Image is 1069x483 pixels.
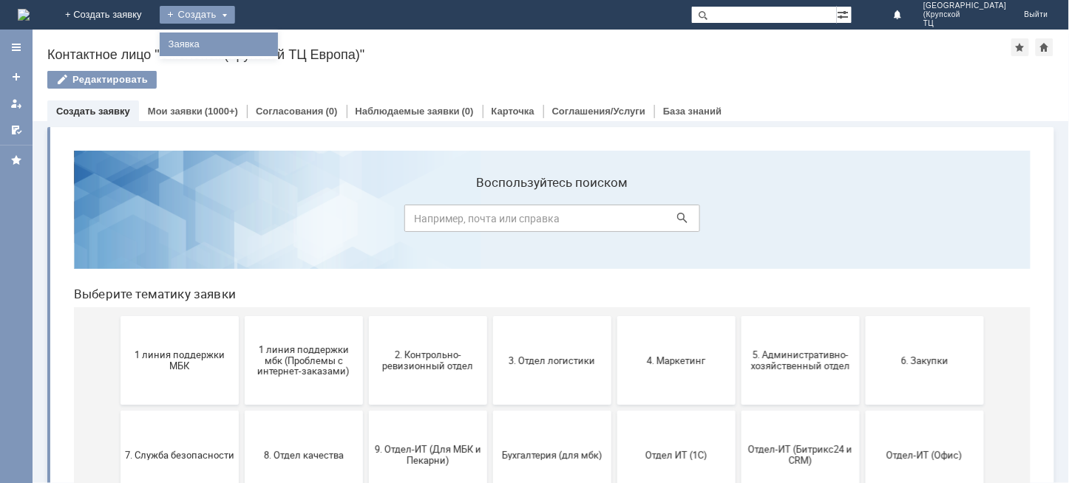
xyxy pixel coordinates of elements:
[679,177,798,266] button: 5. Административно-хозяйственный отдел
[804,272,922,360] button: Отдел-ИТ (Офис)
[555,272,673,360] button: Отдел ИТ (1С)
[160,6,235,24] div: Создать
[58,366,177,455] button: Финансовый отдел
[311,210,421,233] span: 2. Контрольно-ревизионный отдел
[560,310,669,321] span: Отдел ИТ (1С)
[1011,38,1029,56] div: Добавить в избранное
[1036,38,1053,56] div: Сделать домашней страницей
[12,148,968,162] header: Выберите тематику заявки
[555,177,673,266] button: 4. Маркетинг
[552,106,645,117] a: Соглашения/Услуги
[18,9,30,21] a: Перейти на домашнюю страницу
[187,310,296,321] span: 8. Отдел качества
[183,272,301,360] button: 8. Отдел качества
[148,106,203,117] a: Мои заявки
[187,205,296,238] span: 1 линия поддержки мбк (Проблемы с интернет-заказами)
[183,366,301,455] button: Франчайзинг
[560,405,669,416] span: не актуален
[462,106,474,117] div: (0)
[58,272,177,360] button: 7. Служба безопасности
[431,272,549,360] button: Бухгалтерия (для мбк)
[923,1,1007,10] span: [GEOGRAPHIC_DATA]
[187,405,296,416] span: Франчайзинг
[311,305,421,327] span: 9. Отдел-ИТ (Для МБК и Пекарни)
[342,66,638,93] input: Например, почта или справка
[555,366,673,455] button: не актуален
[684,210,793,233] span: 5. Административно-хозяйственный отдел
[307,366,425,455] button: Это соглашение не активно!
[311,400,421,422] span: Это соглашение не активно!
[4,65,28,89] a: Создать заявку
[63,310,172,321] span: 7. Служба безопасности
[163,35,275,53] a: Заявка
[63,210,172,233] span: 1 линия поддержки МБК
[492,106,534,117] a: Карточка
[431,366,549,455] button: [PERSON_NAME]. Услуги ИТ для МБК (оформляет L1)
[205,106,238,117] div: (1000+)
[342,36,638,51] label: Воспользуйтесь поиском
[435,394,545,427] span: [PERSON_NAME]. Услуги ИТ для МБК (оформляет L1)
[4,92,28,115] a: Мои заявки
[663,106,722,117] a: База знаний
[4,118,28,142] a: Мои согласования
[63,405,172,416] span: Финансовый отдел
[183,177,301,266] button: 1 линия поддержки мбк (Проблемы с интернет-заказами)
[307,177,425,266] button: 2. Контрольно-ревизионный отдел
[431,177,549,266] button: 3. Отдел логистики
[808,310,917,321] span: Отдел-ИТ (Офис)
[18,9,30,21] img: logo
[684,305,793,327] span: Отдел-ИТ (Битрикс24 и CRM)
[47,47,1011,62] div: Контактное лицо "Смоленск (Крупской ТЦ Европа)"
[923,19,1007,28] span: ТЦ
[837,7,852,21] span: Расширенный поиск
[435,310,545,321] span: Бухгалтерия (для мбк)
[923,10,1007,19] span: (Крупской
[326,106,338,117] div: (0)
[804,177,922,266] button: 6. Закупки
[560,216,669,227] span: 4. Маркетинг
[307,272,425,360] button: 9. Отдел-ИТ (Для МБК и Пекарни)
[58,177,177,266] button: 1 линия поддержки МБК
[679,272,798,360] button: Отдел-ИТ (Битрикс24 и CRM)
[808,216,917,227] span: 6. Закупки
[356,106,460,117] a: Наблюдаемые заявки
[435,216,545,227] span: 3. Отдел логистики
[256,106,324,117] a: Согласования
[56,106,130,117] a: Создать заявку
